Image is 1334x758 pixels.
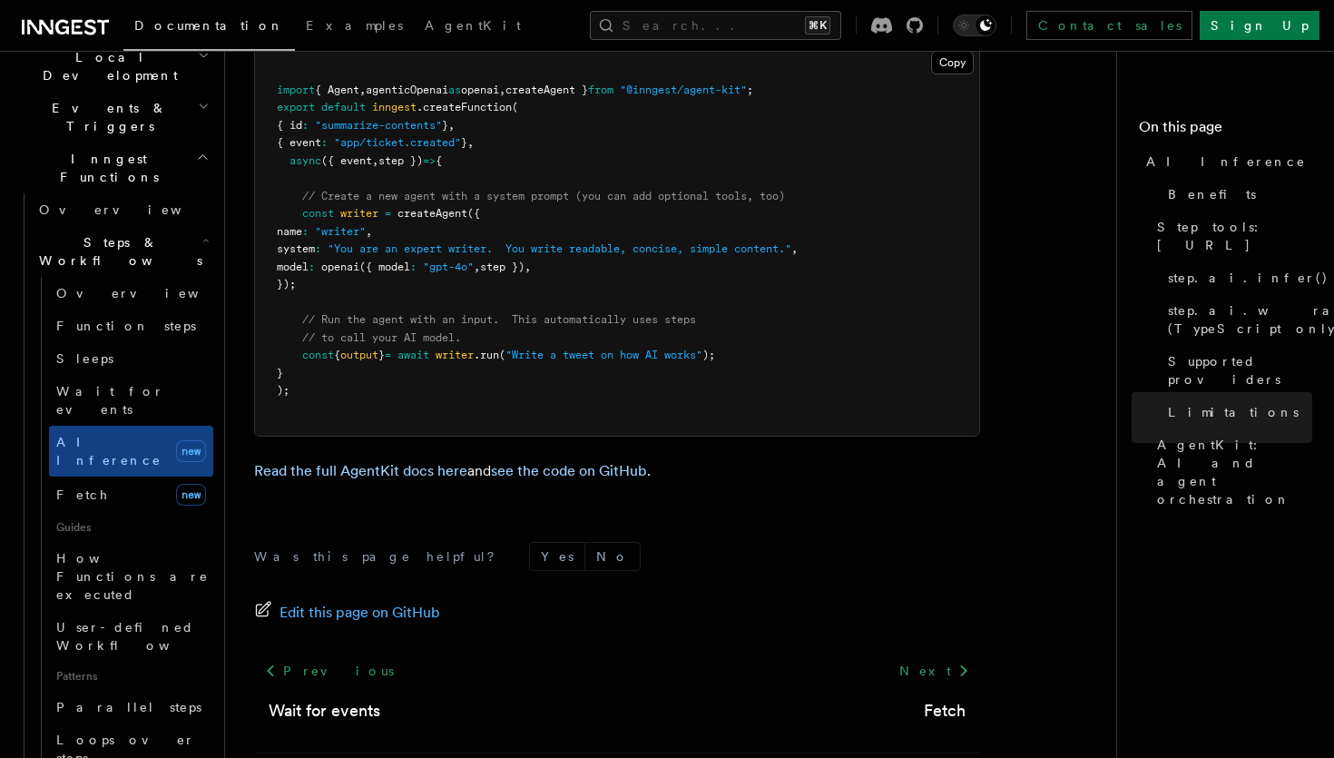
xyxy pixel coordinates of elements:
span: from [588,84,613,96]
span: // Run the agent with an input. This automatically uses steps [302,313,696,326]
span: User-defined Workflows [56,620,220,653]
span: as [448,84,461,96]
span: Function steps [56,319,196,333]
span: // Create a new agent with a system prompt (you can add optional tools, too) [302,190,785,202]
span: = [385,207,391,220]
button: No [585,543,640,570]
a: Fetchnew [49,477,213,513]
a: Sleeps [49,342,213,375]
span: ; [747,84,753,96]
a: Fetch [924,698,966,724]
span: AgentKit: AI and agent orchestration [1157,436,1312,508]
a: Documentation [123,5,295,51]
span: "Write a tweet on how AI works" [505,349,702,361]
span: agenticOpenai [366,84,448,96]
span: const [302,349,334,361]
span: : [321,136,328,149]
span: import [277,84,315,96]
p: and . [254,458,980,484]
span: Inngest Functions [15,150,196,186]
span: step }) [480,261,525,273]
span: , [474,261,480,273]
a: see the code on GitHub [491,462,647,479]
span: : [315,242,321,255]
button: Events & Triggers [15,92,213,143]
span: } [442,119,448,132]
a: Previous [254,655,404,687]
a: step.ai.wrap() (TypeScript only) [1161,294,1312,345]
span: { [436,154,442,167]
span: , [448,119,455,132]
span: createAgent } [505,84,588,96]
span: await [397,349,429,361]
span: step.ai.infer() [1168,269,1329,287]
span: { id [277,119,302,132]
span: openai [321,261,359,273]
span: } [461,136,467,149]
span: , [791,242,798,255]
a: Wait for events [269,698,380,724]
button: Inngest Functions [15,143,213,193]
span: Limitations [1168,403,1299,421]
span: ); [277,384,289,397]
span: output [340,349,378,361]
a: How Functions are executed [49,542,213,611]
span: : [302,225,309,238]
span: Patterns [49,662,213,691]
a: Edit this page on GitHub [254,600,440,625]
span: createAgent [397,207,467,220]
span: ({ [467,207,480,220]
span: // to call your AI model. [302,331,461,344]
span: ({ event [321,154,372,167]
span: ( [512,101,518,113]
span: new [176,440,206,462]
a: Overview [49,277,213,310]
span: : [410,261,417,273]
span: Fetch [56,487,109,502]
span: "summarize-contents" [315,119,442,132]
a: AgentKit [414,5,532,49]
span: name [277,225,302,238]
span: , [467,136,474,149]
span: "gpt-4o" [423,261,474,273]
a: User-defined Workflows [49,611,213,662]
span: async [289,154,321,167]
span: Step tools: [URL] [1157,218,1312,254]
span: system [277,242,315,255]
span: .createFunction [417,101,512,113]
a: Examples [295,5,414,49]
span: "You are an expert writer. You write readable, concise, simple content." [328,242,791,255]
span: ); [702,349,715,361]
a: Step tools: [URL] [1150,211,1312,261]
button: Toggle dark mode [953,15,996,36]
span: "writer" [315,225,366,238]
span: Guides [49,513,213,542]
p: Was this page helpful? [254,547,507,566]
kbd: ⌘K [805,16,830,34]
span: { [334,349,340,361]
span: openai [461,84,499,96]
span: "@inngest/agent-kit" [620,84,747,96]
span: Overview [39,202,226,217]
span: : [309,261,315,273]
span: Supported providers [1168,352,1312,389]
a: step.ai.infer() [1161,261,1312,294]
span: .run [474,349,499,361]
span: , [499,84,505,96]
span: export [277,101,315,113]
span: Benefits [1168,185,1256,203]
a: Function steps [49,310,213,342]
span: = [385,349,391,361]
span: Wait for events [56,384,164,417]
span: }); [277,278,296,290]
span: Local Development [15,48,198,84]
h4: On this page [1139,116,1312,145]
button: Steps & Workflows [32,226,213,277]
span: , [525,261,531,273]
button: Search...⌘K [590,11,841,40]
span: writer [436,349,474,361]
a: AgentKit: AI and agent orchestration [1150,428,1312,516]
span: ( [499,349,505,361]
a: Contact sales [1026,11,1192,40]
a: Limitations [1161,396,1312,428]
